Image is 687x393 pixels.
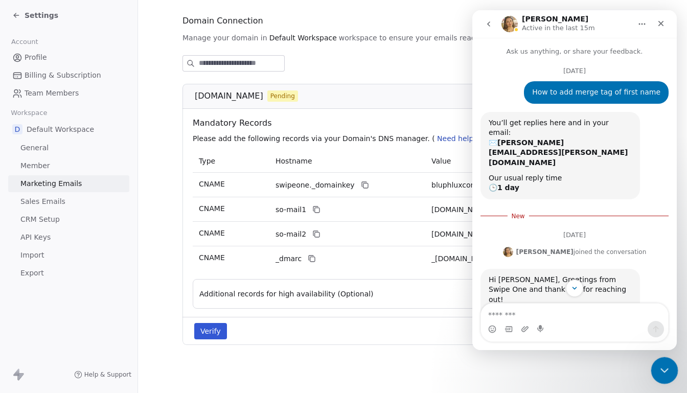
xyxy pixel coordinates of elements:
a: Settings [12,10,58,20]
span: Mandatory Records [193,117,636,129]
span: Billing & Subscription [25,70,101,81]
span: Need help? [437,134,477,143]
span: D [12,124,22,134]
span: swipeone._domainkey [276,180,355,191]
iframe: To enrich screen reader interactions, please activate Accessibility in Grammarly extension settings [472,10,677,350]
span: Account [7,34,42,50]
span: bluphluxcom1.swipeone.email [431,204,491,215]
span: so-mail2 [276,229,306,240]
span: API Keys [20,232,51,243]
span: Settings [25,10,58,20]
span: Additional records for high availability (Optional) [199,289,374,299]
span: Domain Connection [182,15,263,27]
span: so-mail1 [276,204,306,215]
span: bluphluxcom._domainkey.swipeone.email [431,180,543,191]
span: Default Workspace [269,33,337,43]
a: Member [8,157,129,174]
p: Please add the following records via your Domain's DNS manager. ( ) [193,133,636,144]
span: [DOMAIN_NAME] [195,90,263,102]
span: Help & Support [84,371,131,379]
a: API Keys [8,229,129,246]
span: Member [20,160,50,171]
button: Verify [194,323,227,339]
span: Marketing Emails [20,178,82,189]
span: bluphluxcom2.swipeone.email [431,229,491,240]
span: Hostname [276,157,312,165]
span: Profile [25,52,47,63]
a: Help & Support [74,371,131,379]
span: Import [20,250,44,261]
a: Sales Emails [8,193,129,210]
span: Manage your domain in [182,33,267,43]
span: CNAME [199,253,225,262]
span: Team Members [25,88,79,99]
span: CNAME [199,229,225,237]
button: Additional records for high availability (Optional)Recommended [199,288,626,300]
a: Export [8,265,129,282]
a: Import [8,247,129,264]
span: _dmarc [276,253,302,264]
a: General [8,140,129,156]
span: Pending [270,91,295,101]
span: Workspace [7,105,52,121]
iframe: Intercom live chat [651,357,678,384]
span: _dmarc.swipeone.email [431,253,495,264]
a: Billing & Subscription [8,67,129,84]
a: CRM Setup [8,211,129,228]
span: workspace to ensure your emails reach [339,33,480,43]
span: Value [431,157,451,165]
a: Team Members [8,85,129,102]
a: Marketing Emails [8,175,129,192]
span: Export [20,268,44,279]
span: Sales Emails [20,196,65,207]
span: General [20,143,49,153]
span: CNAME [199,180,225,188]
span: Default Workspace [27,124,94,134]
span: CRM Setup [20,214,60,225]
a: Profile [8,49,129,66]
span: CNAME [199,204,225,213]
p: Type [199,156,263,167]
